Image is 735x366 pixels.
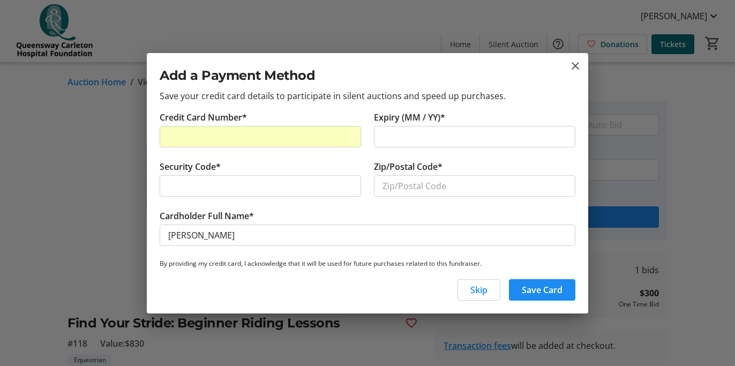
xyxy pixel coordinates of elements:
[470,283,487,296] span: Skip
[382,130,567,143] iframe: Secure expiration date input frame
[374,160,442,173] label: Zip/Postal Code*
[160,66,575,85] h2: Add a Payment Method
[160,259,575,268] p: By providing my credit card, I acknowledge that it will be used for future purchases related to t...
[374,175,575,197] input: Zip/Postal Code
[160,111,247,124] label: Credit Card Number*
[168,130,352,143] iframe: Secure card number input frame
[457,279,500,301] button: Skip
[168,180,352,192] iframe: Secure CVC input frame
[160,160,221,173] label: Security Code*
[522,283,562,296] span: Save Card
[374,111,445,124] label: Expiry (MM / YY)*
[160,89,575,102] p: Save your credit card details to participate in silent auctions and speed up purchases.
[160,225,575,246] input: Card Holder Name
[569,59,582,72] button: close
[509,279,575,301] button: Save Card
[160,210,254,222] label: Cardholder Full Name*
